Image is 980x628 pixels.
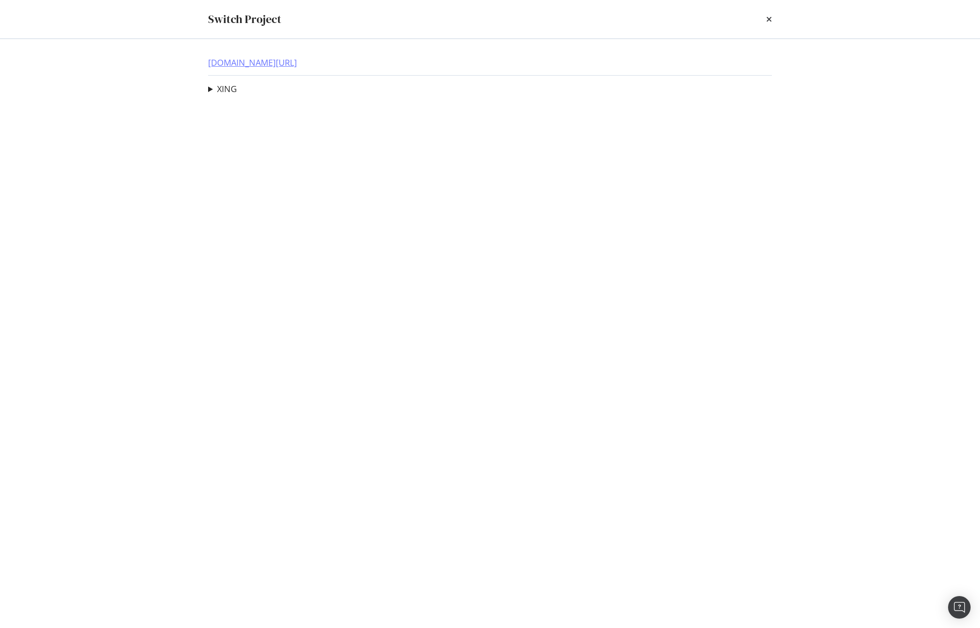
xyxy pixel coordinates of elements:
div: Open Intercom Messenger [948,596,971,619]
div: Switch Project [208,11,281,27]
a: XING [217,84,237,94]
div: times [766,11,772,27]
summary: XING [208,83,237,95]
a: [DOMAIN_NAME][URL] [208,58,297,68]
